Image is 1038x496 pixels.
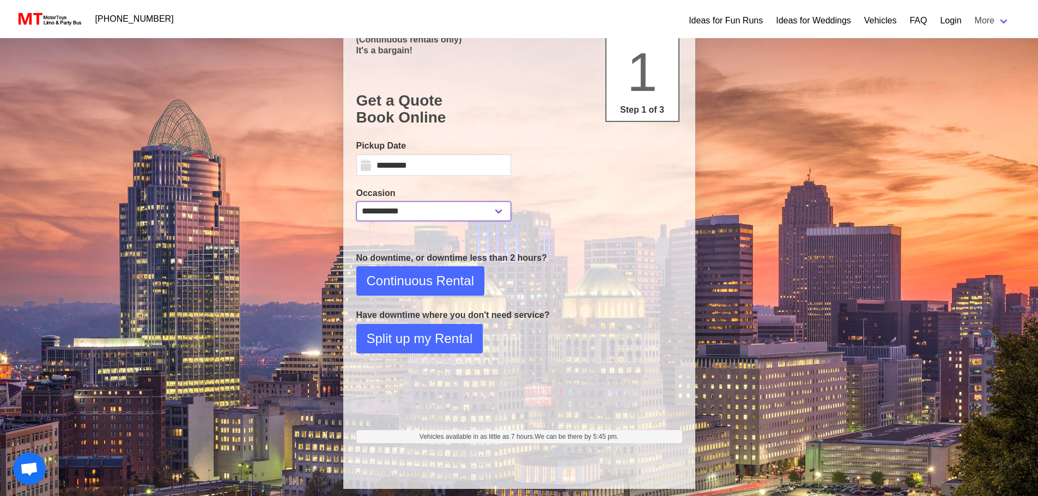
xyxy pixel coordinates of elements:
[420,432,618,442] span: Vehicles available in as little as 7 hours.
[356,187,511,200] label: Occasion
[356,309,682,322] p: Have downtime where you don't need service?
[909,14,927,27] a: FAQ
[356,252,682,265] p: No downtime, or downtime less than 2 hours?
[356,324,483,353] button: Split up my Rental
[535,433,618,440] span: We can be there by 5:45 pm.
[864,14,897,27] a: Vehicles
[356,266,484,296] button: Continuous Rental
[689,14,763,27] a: Ideas for Fun Runs
[367,271,474,291] span: Continuous Rental
[13,452,46,485] a: Open chat
[356,45,682,56] p: It's a bargain!
[356,139,511,152] label: Pickup Date
[627,41,658,102] span: 1
[356,34,682,45] p: (Continuous rentals only)
[15,11,82,27] img: MotorToys Logo
[940,14,961,27] a: Login
[356,92,682,126] h1: Get a Quote Book Online
[968,10,1016,32] a: More
[776,14,851,27] a: Ideas for Weddings
[89,8,180,30] a: [PHONE_NUMBER]
[367,329,473,348] span: Split up my Rental
[611,103,674,117] p: Step 1 of 3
